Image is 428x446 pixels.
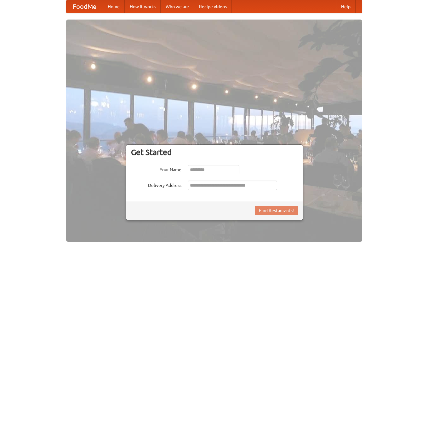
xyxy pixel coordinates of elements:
[336,0,356,13] a: Help
[131,181,181,188] label: Delivery Address
[131,148,298,157] h3: Get Started
[66,0,103,13] a: FoodMe
[161,0,194,13] a: Who we are
[131,165,181,173] label: Your Name
[125,0,161,13] a: How it works
[194,0,232,13] a: Recipe videos
[255,206,298,215] button: Find Restaurants!
[103,0,125,13] a: Home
